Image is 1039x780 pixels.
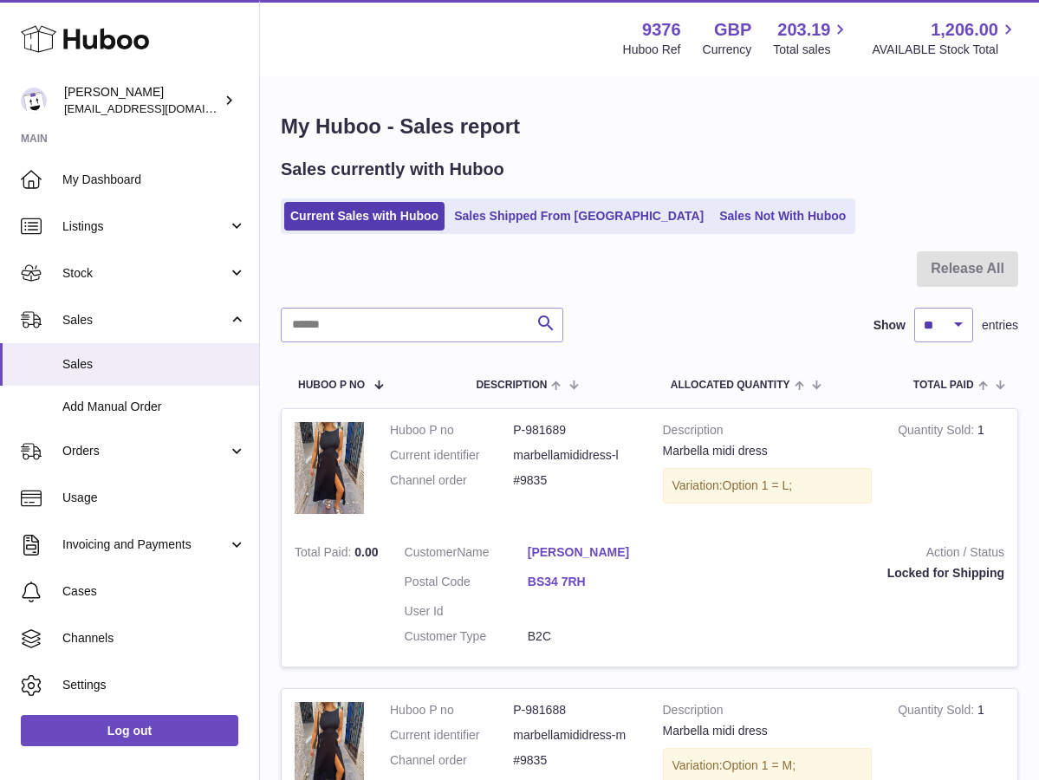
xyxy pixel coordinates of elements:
[405,545,458,559] span: Customer
[64,101,255,115] span: [EMAIL_ADDRESS][DOMAIN_NAME]
[405,574,528,595] dt: Postal Code
[405,628,528,645] dt: Customer Type
[390,752,513,769] dt: Channel order
[298,380,365,391] span: Huboo P no
[623,42,681,58] div: Huboo Ref
[62,312,228,328] span: Sales
[513,447,636,464] dd: marbellamididress-l
[513,472,636,489] dd: #9835
[873,317,906,334] label: Show
[931,18,998,42] span: 1,206.00
[663,702,873,723] strong: Description
[513,422,636,439] dd: P-981689
[62,443,228,459] span: Orders
[62,218,228,235] span: Listings
[62,356,246,373] span: Sales
[390,447,513,464] dt: Current identifier
[62,399,246,415] span: Add Manual Order
[663,422,873,443] strong: Description
[703,42,752,58] div: Currency
[295,545,354,563] strong: Total Paid
[62,630,246,647] span: Channels
[777,18,830,42] span: 203.19
[21,88,47,114] img: info@azura-rose.com
[898,703,977,721] strong: Quantity Sold
[405,544,528,565] dt: Name
[528,574,651,590] a: BS34 7RH
[663,468,873,504] div: Variation:
[284,202,445,231] a: Current Sales with Huboo
[390,422,513,439] dt: Huboo P no
[872,42,1018,58] span: AVAILABLE Stock Total
[64,84,220,117] div: [PERSON_NAME]
[390,472,513,489] dt: Channel order
[663,723,873,739] div: Marbella midi dress
[281,113,1018,140] h1: My Huboo - Sales report
[62,536,228,553] span: Invoicing and Payments
[723,478,793,492] span: Option 1 = L;
[642,18,681,42] strong: 9376
[723,758,795,772] span: Option 1 = M;
[513,727,636,744] dd: marbellamididress-m
[714,18,751,42] strong: GBP
[62,677,246,693] span: Settings
[671,380,790,391] span: ALLOCATED Quantity
[898,423,977,441] strong: Quantity Sold
[713,202,852,231] a: Sales Not With Huboo
[62,265,228,282] span: Stock
[528,544,651,561] a: [PERSON_NAME]
[405,603,528,620] dt: User Id
[773,18,850,58] a: 203.19 Total sales
[390,702,513,718] dt: Huboo P no
[21,715,238,746] a: Log out
[62,583,246,600] span: Cases
[354,545,378,559] span: 0.00
[773,42,850,58] span: Total sales
[62,490,246,506] span: Usage
[476,380,547,391] span: Description
[281,158,504,181] h2: Sales currently with Huboo
[295,422,364,515] img: 93761721047579.jpg
[62,172,246,188] span: My Dashboard
[885,409,1017,532] td: 1
[913,380,974,391] span: Total paid
[677,544,1004,565] strong: Action / Status
[982,317,1018,334] span: entries
[663,443,873,459] div: Marbella midi dress
[677,565,1004,582] div: Locked for Shipping
[528,628,651,645] dd: B2C
[448,202,710,231] a: Sales Shipped From [GEOGRAPHIC_DATA]
[390,727,513,744] dt: Current identifier
[513,702,636,718] dd: P-981688
[513,752,636,769] dd: #9835
[872,18,1018,58] a: 1,206.00 AVAILABLE Stock Total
